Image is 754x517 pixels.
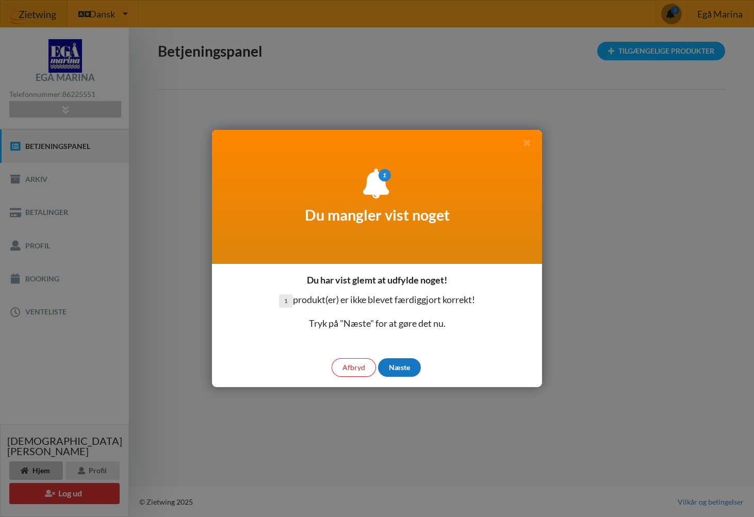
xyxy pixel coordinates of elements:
[279,294,293,308] span: 1
[379,169,391,181] i: 1
[279,293,475,308] p: produkt(er) er ikke blevet færdiggjort korrekt!
[332,358,376,377] div: Afbryd
[307,274,447,286] h3: Du har vist glemt at udfylde noget!
[279,317,475,330] p: Tryk på "Næste" for at gøre det nu.
[378,358,421,377] div: Næste
[212,130,542,264] div: Du mangler vist noget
